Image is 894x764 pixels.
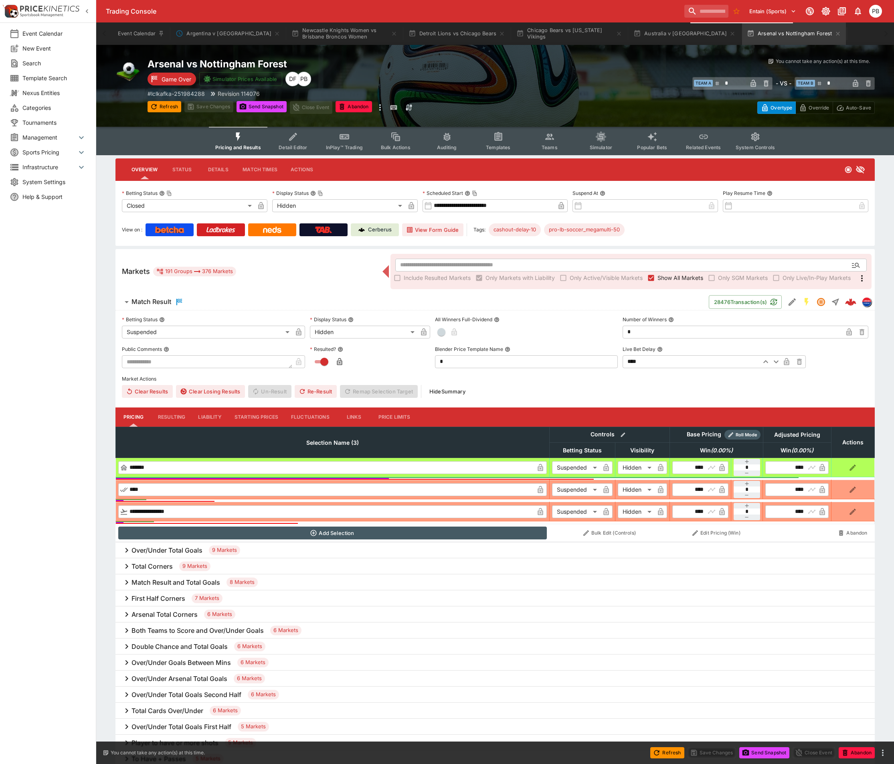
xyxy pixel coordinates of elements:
button: Detroit Lions vs Chicago Bears [404,22,510,45]
span: Team B [796,80,815,87]
button: Refresh [148,101,181,112]
button: Bulk edit [618,430,628,440]
span: Categories [22,103,86,112]
h6: Both Teams to Score and Over/Under Goals [131,626,264,635]
button: Copy To Clipboard [472,190,477,196]
img: Cerberus [358,227,365,233]
button: Public Comments [164,347,169,352]
div: Hidden [618,461,654,474]
button: Abandon [833,527,872,539]
h6: Over/Under Total Goals Second Half [131,691,241,699]
span: Win(0.00%) [772,446,822,455]
span: Mark an event as closed and abandoned. [839,748,875,756]
p: Cerberus [368,226,392,234]
p: Suspend At [572,190,598,197]
h6: Over/Under Goals Between Mins [131,659,231,667]
button: Open [849,258,863,272]
button: Display StatusCopy To Clipboard [310,190,316,196]
h6: Double Chance and Total Goals [131,642,228,651]
th: Controls [549,427,669,442]
button: Abandon [839,747,875,758]
span: cashout-delay-10 [489,226,541,234]
button: Resulting [152,407,192,427]
img: PriceKinetics [20,6,79,12]
span: pro-lb-soccer_megamulti-50 [544,226,625,234]
p: Public Comments [122,346,162,353]
div: Base Pricing [684,430,724,440]
span: Team A [694,80,713,87]
span: 6 Markets [204,610,235,618]
div: beac8637-2bc5-4de6-ba00-9c65a5b16ff0 [845,296,856,308]
span: Teams [542,144,558,150]
label: Tags: [473,223,485,236]
span: 6 Markets [234,642,265,651]
h6: Over/Under Total Goals First Half [131,723,231,731]
button: Documentation [835,4,849,18]
button: more [375,101,385,114]
span: Tournaments [22,118,86,127]
div: Event type filters [209,127,781,155]
img: soccer.png [115,58,141,83]
h6: Match Result [131,298,171,306]
p: Copy To Clipboard [148,89,205,98]
button: Price Limits [372,407,417,427]
span: Related Events [686,144,721,150]
span: 8 Markets [227,578,258,586]
button: Override [795,101,833,114]
span: Auditing [437,144,457,150]
button: Send Snapshot [739,747,789,758]
div: Suspended [552,461,600,474]
span: Only SGM Markets [718,274,768,282]
button: Toggle light/dark mode [819,4,833,18]
button: Select Tenant [744,5,801,18]
div: David Foster [285,72,300,86]
span: InPlay™ Trading [326,144,363,150]
button: Copy To Clipboard [318,190,323,196]
button: Add Selection [118,527,547,539]
p: Override [809,103,829,112]
button: Actions [284,160,320,179]
button: Overtype [757,101,796,114]
span: Betting Status [554,446,611,455]
button: Chicago Bears vs [US_STATE] Vikings [512,22,627,45]
span: 6 Markets [234,675,265,683]
div: Suspended [552,505,600,518]
img: Betcha [155,227,184,233]
span: 6 Markets [270,626,301,634]
span: Visibility [621,446,663,455]
button: Suspended [814,295,828,309]
button: Overview [125,160,164,179]
button: Live Bet Delay [657,347,663,352]
button: Bulk Edit (Controls) [552,527,667,539]
span: Simulator [590,144,612,150]
button: Starting Prices [228,407,285,427]
div: 191 Groups 376 Markets [156,267,233,276]
h6: Player to have or more shots [131,739,218,747]
th: Adjusted Pricing [763,427,831,442]
span: Mark an event as closed and abandoned. [336,102,372,110]
button: Resulted? [338,347,343,352]
p: Blender Price Template Name [435,346,503,353]
span: 5 Markets [238,723,269,731]
p: Auto-Save [846,103,871,112]
span: Infrastructure [22,163,77,171]
span: Nexus Entities [22,89,86,97]
span: 5 Markets [225,739,256,747]
button: No Bookmarks [730,5,743,18]
button: Peter Bishop [867,2,884,20]
h6: Total Cards Over/Under [131,707,203,715]
button: Clear Results [122,385,173,398]
button: Match Result [115,294,709,310]
div: Hidden [310,326,417,338]
a: Cerberus [351,223,399,236]
span: 6 Markets [237,659,269,667]
div: Suspended [552,483,600,496]
button: Arsenal vs Nottingham Forest [742,22,846,45]
img: lclkafka [862,298,871,306]
p: Scheduled Start [423,190,463,197]
input: search [684,5,728,18]
p: Display Status [310,316,346,323]
h6: Total Corners [131,562,173,571]
img: TabNZ [315,227,332,233]
h6: - VS - [776,79,791,87]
